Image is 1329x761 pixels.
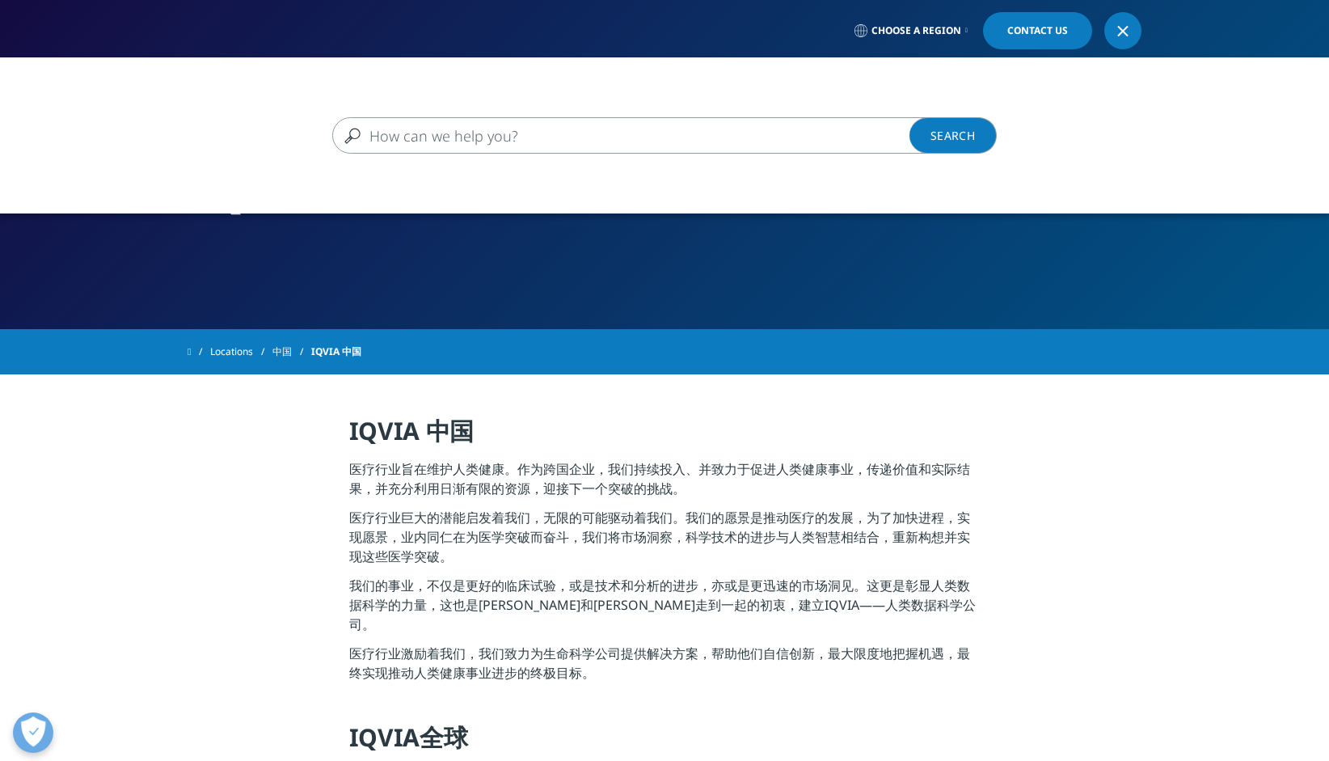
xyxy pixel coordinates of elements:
a: 搜索 [909,117,997,154]
a: Contact Us [983,12,1092,49]
span: Contact Us [1007,26,1068,36]
button: 打开偏好 [13,712,53,753]
input: 搜索 [332,117,950,154]
nav: Primary [323,57,1141,133]
span: Choose a Region [871,24,961,37]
